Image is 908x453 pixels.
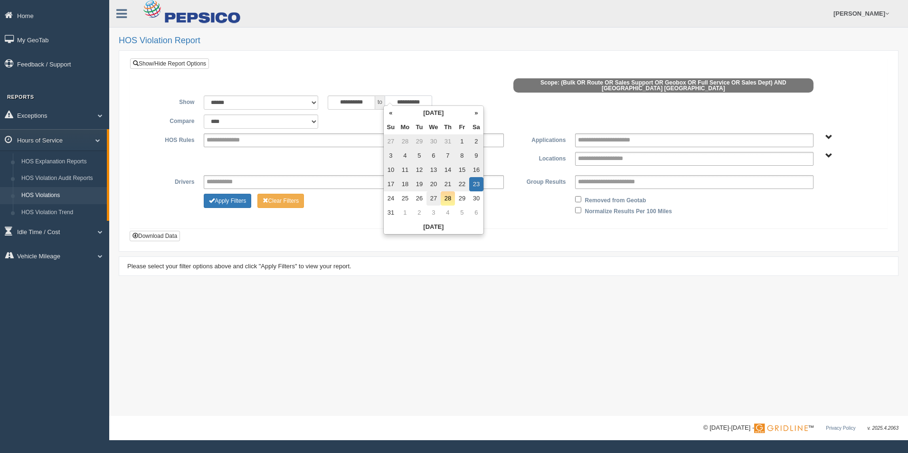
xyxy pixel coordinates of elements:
[412,206,426,220] td: 2
[455,206,469,220] td: 5
[509,133,570,145] label: Applications
[412,120,426,134] th: Tu
[398,177,412,191] td: 18
[412,134,426,149] td: 29
[384,163,398,177] td: 10
[384,191,398,206] td: 24
[469,120,483,134] th: Sa
[412,163,426,177] td: 12
[17,187,107,204] a: HOS Violations
[509,152,570,163] label: Locations
[119,36,899,46] h2: HOS Violation Report
[17,204,107,221] a: HOS Violation Trend
[257,194,304,208] button: Change Filter Options
[509,175,570,187] label: Group Results
[412,191,426,206] td: 26
[469,191,483,206] td: 30
[826,425,855,431] a: Privacy Policy
[441,177,455,191] td: 21
[441,120,455,134] th: Th
[398,163,412,177] td: 11
[137,175,199,187] label: Drivers
[130,58,209,69] a: Show/Hide Report Options
[398,120,412,134] th: Mo
[469,149,483,163] td: 9
[441,134,455,149] td: 31
[384,120,398,134] th: Su
[384,206,398,220] td: 31
[703,423,899,433] div: © [DATE]-[DATE] - ™
[384,220,483,234] th: [DATE]
[412,177,426,191] td: 19
[585,205,672,216] label: Normalize Results Per 100 Miles
[398,206,412,220] td: 1
[455,191,469,206] td: 29
[585,194,646,205] label: Removed from Geotab
[441,163,455,177] td: 14
[426,120,441,134] th: We
[455,177,469,191] td: 22
[868,425,899,431] span: v. 2025.4.2063
[384,177,398,191] td: 17
[426,191,441,206] td: 27
[455,149,469,163] td: 8
[469,106,483,120] th: »
[137,95,199,107] label: Show
[127,263,351,270] span: Please select your filter options above and click "Apply Filters" to view your report.
[398,106,469,120] th: [DATE]
[469,134,483,149] td: 2
[426,134,441,149] td: 30
[426,149,441,163] td: 6
[426,177,441,191] td: 20
[455,163,469,177] td: 15
[412,149,426,163] td: 5
[441,149,455,163] td: 7
[130,231,180,241] button: Download Data
[513,78,813,93] span: Scope: (Bulk OR Route OR Sales Support OR Geobox OR Full Service OR Sales Dept) AND [GEOGRAPHIC_D...
[754,424,808,433] img: Gridline
[398,149,412,163] td: 4
[398,134,412,149] td: 28
[17,153,107,170] a: HOS Explanation Reports
[384,106,398,120] th: «
[17,170,107,187] a: HOS Violation Audit Reports
[469,163,483,177] td: 16
[384,134,398,149] td: 27
[426,163,441,177] td: 13
[441,206,455,220] td: 4
[375,95,385,110] span: to
[384,149,398,163] td: 3
[455,134,469,149] td: 1
[137,133,199,145] label: HOS Rules
[455,120,469,134] th: Fr
[469,177,483,191] td: 23
[426,206,441,220] td: 3
[204,194,251,208] button: Change Filter Options
[137,114,199,126] label: Compare
[398,191,412,206] td: 25
[469,206,483,220] td: 6
[441,191,455,206] td: 28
